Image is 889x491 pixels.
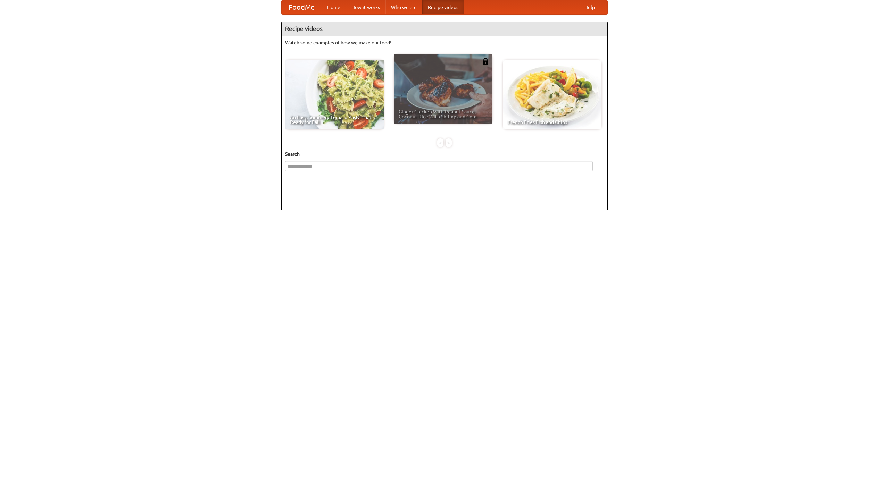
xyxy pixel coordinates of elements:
[446,138,452,147] div: »
[285,60,384,129] a: An Easy, Summery Tomato Pasta That's Ready for Fall
[285,151,604,158] h5: Search
[282,0,322,14] a: FoodMe
[282,22,607,36] h4: Recipe videos
[482,58,489,65] img: 483408.png
[290,115,379,125] span: An Easy, Summery Tomato Pasta That's Ready for Fall
[508,120,597,125] span: French Fries Fish and Chips
[503,60,601,129] a: French Fries Fish and Chips
[422,0,464,14] a: Recipe videos
[385,0,422,14] a: Who we are
[285,39,604,46] p: Watch some examples of how we make our food!
[346,0,385,14] a: How it works
[579,0,600,14] a: Help
[322,0,346,14] a: Home
[437,138,443,147] div: «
